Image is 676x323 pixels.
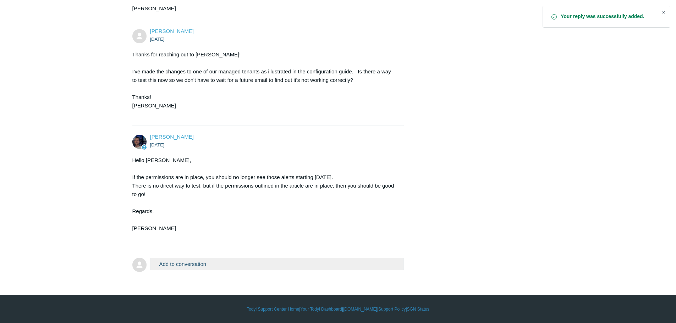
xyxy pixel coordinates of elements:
[150,134,194,140] span: Connor Davis
[659,7,669,17] div: Close
[150,28,194,34] a: [PERSON_NAME]
[150,28,194,34] span: Daniel Sigler
[300,306,342,312] a: Your Todyl Dashboard
[407,306,429,312] a: SGN Status
[378,306,406,312] a: Support Policy
[150,258,404,270] button: Add to conversation
[247,306,299,312] a: Todyl Support Center Home
[150,37,165,42] time: 09/04/2025, 14:10
[132,50,397,110] div: Thanks for reaching out to [PERSON_NAME]!
[132,93,397,101] div: Thanks!
[150,142,165,147] time: 09/04/2025, 14:13
[132,67,397,84] div: I've made the changes to one of our managed tenants as illustrated in the configuration guide. Is...
[132,156,397,233] div: Hello [PERSON_NAME], If the permissions are in place, you should no longer see those alerts start...
[561,13,656,20] strong: Your reply was successfully added.
[343,306,377,312] a: [DOMAIN_NAME]
[150,134,194,140] a: [PERSON_NAME]
[132,306,544,312] div: | | | |
[132,101,397,110] div: [PERSON_NAME]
